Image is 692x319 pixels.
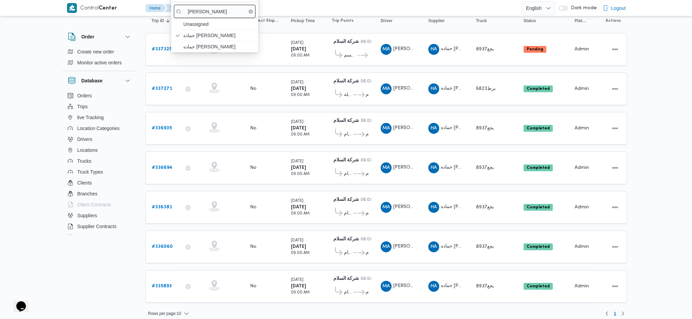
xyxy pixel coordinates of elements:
[527,205,550,209] b: Completed
[152,205,172,209] b: # 336381
[610,202,621,213] button: Actions
[68,33,132,41] button: Order
[610,162,621,173] button: Actions
[65,166,134,177] button: Truck Types
[65,232,134,243] button: Devices
[476,47,494,51] span: بجع8937
[393,86,447,91] span: [PERSON_NAME][DATE]
[333,79,359,83] b: شركة السلام
[250,165,257,171] div: No
[65,112,134,123] button: live Tracking
[524,243,553,250] span: Completed
[152,85,172,93] a: #337271
[77,222,116,230] span: Supplier Contracts
[344,170,352,178] span: مركز الحمام
[65,145,134,156] button: Locations
[152,126,172,130] b: # 336935
[291,126,306,130] b: [DATE]
[77,168,103,176] span: Truck Types
[361,80,379,83] small: 06:07 PM
[174,5,256,18] input: search filters
[291,18,315,23] span: Pickup Time
[291,165,306,170] b: [DATE]
[521,15,565,26] button: Status
[361,277,379,281] small: 06:07 PM
[441,244,493,249] span: حماده [PERSON_NAME]
[65,46,134,57] button: Create new order
[527,166,550,170] b: Completed
[62,90,137,238] div: Database
[291,54,310,58] small: 09:00 AM
[575,126,589,130] span: Admin
[77,102,88,111] span: Trips
[524,125,553,132] span: Completed
[382,83,390,94] span: MA
[149,15,176,26] button: Trip IDSorted in descending order
[361,198,379,202] small: 06:07 PM
[393,126,447,130] span: [PERSON_NAME][DATE]
[393,47,447,51] span: [PERSON_NAME][DATE]
[249,10,253,14] button: Clear input
[152,284,172,288] b: # 335893
[344,288,352,297] span: مركز الحمام
[183,43,254,51] span: حماده [PERSON_NAME]
[382,162,390,173] span: MA
[77,124,120,132] span: Location Categories
[527,87,550,91] b: Completed
[426,15,466,26] button: Supplier
[381,241,392,252] div: Muhammad Abadalohab Rmdhan Muhammad Hassan
[152,244,173,249] b: # 336060
[333,118,359,123] b: شركة السلام
[441,165,493,170] span: حماده [PERSON_NAME]
[600,1,628,15] button: Logout
[441,47,493,51] span: حماده [PERSON_NAME]
[344,51,357,60] span: قسم [PERSON_NAME]
[291,291,310,294] small: 09:00 AM
[291,244,306,249] b: [DATE]
[77,201,111,209] span: Client Contracts
[381,281,392,292] div: Muhammad Abadalohab Rmdhan Muhammad Hassan
[361,119,379,123] small: 06:07 PM
[152,243,173,251] a: #336060
[183,31,254,39] span: حماده [PERSON_NAME]
[524,46,546,53] span: Pending
[77,179,92,187] span: Clients
[575,284,589,288] span: Admin
[382,202,390,213] span: MA
[441,86,493,91] span: حماده [PERSON_NAME]
[575,205,589,209] span: Admin
[366,288,368,297] span: شركة السلام
[428,281,439,292] div: Hamadah Ahmad Abadalihalaiam Bsaiona
[77,190,97,198] span: Branches
[527,47,543,51] b: Pending
[431,44,437,55] span: HA
[291,172,310,176] small: 09:00 AM
[291,239,303,242] small: [DATE]
[250,283,257,289] div: No
[77,146,98,154] span: Locations
[381,83,392,94] div: Muhammad Abadalohab Rmdhan Muhammad Hassan
[610,44,621,55] button: Actions
[527,284,550,288] b: Completed
[393,284,447,288] span: [PERSON_NAME][DATE]
[575,165,589,170] span: Admin
[476,165,494,170] span: بجع8937
[610,123,621,134] button: Actions
[333,158,359,162] b: شركة السلام
[291,120,303,124] small: [DATE]
[381,202,392,213] div: Muhammad Abadalohab Rmdhan Muhammad Hassan
[610,241,621,252] button: Actions
[575,86,589,91] span: Admin
[77,135,92,143] span: Drivers
[611,309,619,318] button: Page 1 of 1
[291,284,306,288] b: [DATE]
[382,241,390,252] span: MA
[148,309,181,318] span: Rows per page : 10
[527,245,550,249] b: Completed
[428,241,439,252] div: Hamadah Ahmad Abadalihalaiam Bsaiona
[361,40,379,44] small: 06:07 PM
[165,4,183,12] button: Trips
[250,244,257,250] div: No
[476,18,487,23] span: Truck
